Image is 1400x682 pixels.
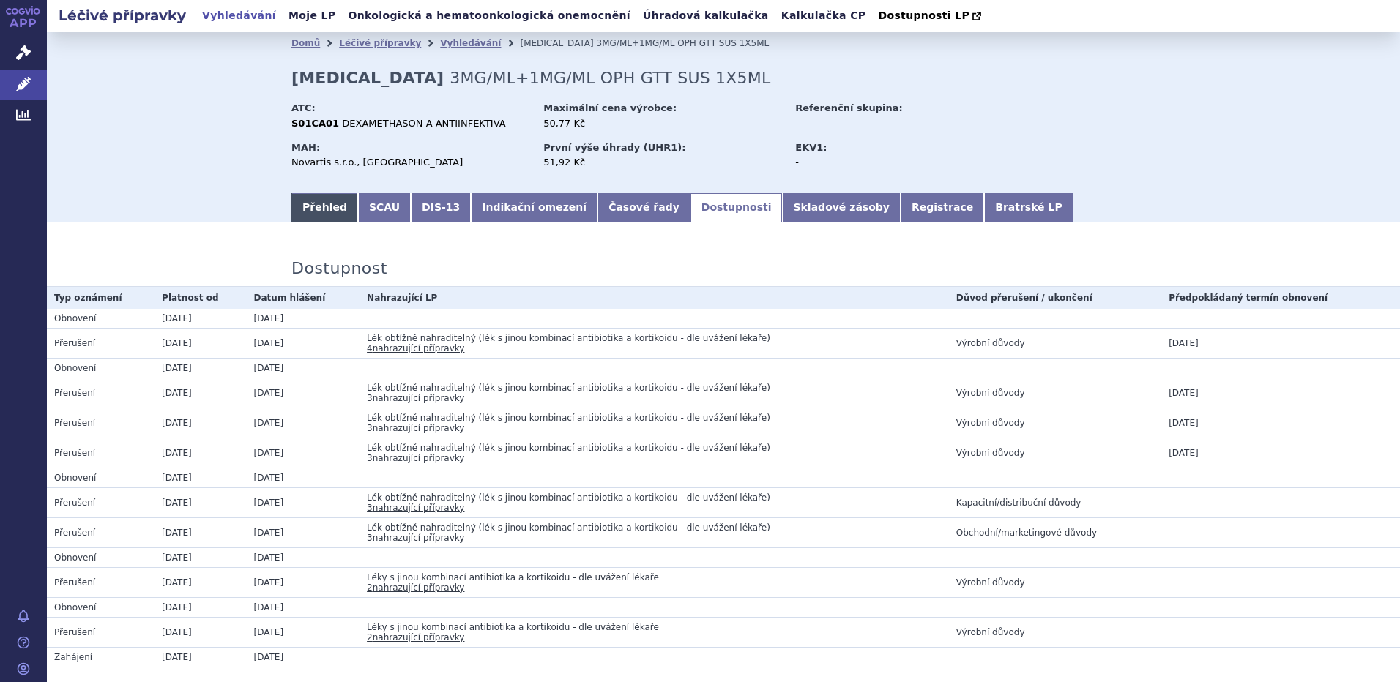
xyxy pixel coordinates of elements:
[949,378,1161,408] td: Výrobní důvody
[520,38,593,48] span: [MEDICAL_DATA]
[984,193,1073,222] a: Bratrské LP
[154,408,246,438] td: [DATE]
[543,156,781,169] div: 51,92 Kč
[795,117,960,130] div: -
[47,287,154,309] th: Typ oznámení
[154,487,246,517] td: [DATE]
[247,597,360,617] td: [DATE]
[47,547,154,567] td: Obnovení
[367,582,464,593] a: 2nahrazující přípravky
[154,547,246,567] td: [DATE]
[291,69,444,87] strong: [MEDICAL_DATA]
[247,647,360,667] td: [DATE]
[690,193,783,222] a: Dostupnosti
[284,6,340,26] a: Moje LP
[47,5,198,26] h2: Léčivé přípravky
[949,517,1161,547] td: Obchodní/marketingové důvody
[782,193,900,222] a: Skladové zásoby
[47,517,154,547] td: Přerušení
[1161,438,1400,468] td: [DATE]
[367,492,770,503] span: Lék obtížně nahraditelný (lék s jinou kombinací antibiotika a kortikoidu - dle uvážení lékaře)
[247,358,360,378] td: [DATE]
[247,309,360,329] td: [DATE]
[367,423,464,433] a: 3nahrazující přípravky
[367,522,770,533] span: Lék obtížně nahraditelný (lék s jinou kombinací antibiotika a kortikoidu - dle uvážení lékaře)
[874,6,988,26] a: Dostupnosti LP
[154,378,246,408] td: [DATE]
[597,38,770,48] span: 3MG/ML+1MG/ML OPH GTT SUS 1X5ML
[339,38,421,48] a: Léčivé přípravky
[411,193,471,222] a: DIS-13
[154,567,246,597] td: [DATE]
[47,378,154,408] td: Přerušení
[795,156,960,169] div: -
[367,453,373,463] span: 3
[47,309,154,329] td: Obnovení
[47,487,154,517] td: Přerušení
[949,408,1161,438] td: Výrobní důvody
[154,617,246,647] td: [DATE]
[47,647,154,667] td: Zahájení
[949,567,1161,597] td: Výrobní důvody
[342,118,505,129] span: DEXAMETHASON A ANTIINFEKTIVA
[154,328,246,358] td: [DATE]
[367,632,464,642] a: 2nahrazující přípravky
[247,408,360,438] td: [DATE]
[367,503,464,513] a: 3nahrazující přípravky
[247,468,360,487] td: [DATE]
[367,533,373,543] span: 3
[367,582,373,593] span: 2
[358,193,411,222] a: SCAU
[343,6,635,26] a: Onkologická a hematoonkologická onemocnění
[47,567,154,597] td: Přerušení
[367,533,464,543] a: 3nahrazující přípravky
[47,597,154,617] td: Obnovení
[247,567,360,597] td: [DATE]
[154,647,246,667] td: [DATE]
[597,193,690,222] a: Časové řady
[247,547,360,567] td: [DATE]
[638,6,773,26] a: Úhradová kalkulačka
[1161,287,1400,309] th: Předpokládaný termín obnovení
[367,383,770,393] span: Lék obtížně nahraditelný (lék s jinou kombinací antibiotika a kortikoidu - dle uvážení lékaře)
[901,193,984,222] a: Registrace
[47,408,154,438] td: Přerušení
[1161,328,1400,358] td: [DATE]
[47,617,154,647] td: Přerušení
[154,358,246,378] td: [DATE]
[367,622,659,632] span: Léky s jinou kombinací antibiotika a kortikoidu - dle uvážení lékaře
[367,393,373,403] span: 3
[878,10,969,21] span: Dostupnosti LP
[47,468,154,487] td: Obnovení
[360,287,949,309] th: Nahrazující LP
[367,333,770,343] span: Lék obtížně nahraditelný (lék s jinou kombinací antibiotika a kortikoidu - dle uvážení lékaře)
[450,69,770,87] span: 3MG/ML+1MG/ML OPH GTT SUS 1X5ML
[777,6,871,26] a: Kalkulačka CP
[1161,378,1400,408] td: [DATE]
[47,438,154,468] td: Přerušení
[367,423,373,433] span: 3
[291,142,320,153] strong: MAH:
[543,142,685,153] strong: První výše úhrady (UHR1):
[47,358,154,378] td: Obnovení
[367,632,373,642] span: 2
[795,142,827,153] strong: EKV1:
[291,118,339,129] strong: S01CA01
[367,453,464,463] a: 3nahrazující přípravky
[949,438,1161,468] td: Výrobní důvody
[543,117,781,130] div: 50,77 Kč
[247,617,360,647] td: [DATE]
[367,443,770,453] span: Lék obtížně nahraditelný (lék s jinou kombinací antibiotika a kortikoidu - dle uvážení lékaře)
[795,102,902,113] strong: Referenční skupina:
[247,438,360,468] td: [DATE]
[291,193,358,222] a: Přehled
[154,597,246,617] td: [DATE]
[367,503,373,513] span: 3
[291,102,316,113] strong: ATC:
[247,287,360,309] th: Datum hlášení
[154,517,246,547] td: [DATE]
[949,617,1161,647] td: Výrobní důvody
[367,413,770,423] span: Lék obtížně nahraditelný (lék s jinou kombinací antibiotika a kortikoidu - dle uvážení lékaře)
[247,487,360,517] td: [DATE]
[949,328,1161,358] td: Výrobní důvody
